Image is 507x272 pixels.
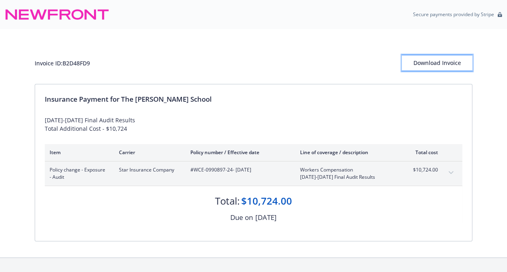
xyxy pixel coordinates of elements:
[255,212,277,223] div: [DATE]
[300,149,395,156] div: Line of coverage / description
[215,194,240,208] div: Total:
[190,149,287,156] div: Policy number / Effective date
[444,166,457,179] button: expand content
[119,149,177,156] div: Carrier
[402,55,472,71] button: Download Invoice
[119,166,177,174] span: Star Insurance Company
[300,166,395,174] span: Workers Compensation
[408,166,438,174] span: $10,724.00
[300,174,395,181] span: [DATE]-[DATE] Final Audit Results
[190,166,287,174] span: #WCE-0990897-24 - [DATE]
[241,194,292,208] div: $10,724.00
[45,161,462,186] div: Policy change - Exposure - AuditStar Insurance Company#WCE-0990897-24- [DATE]Workers Compensation...
[50,149,106,156] div: Item
[45,94,462,105] div: Insurance Payment for The [PERSON_NAME] School
[50,166,106,181] span: Policy change - Exposure - Audit
[413,11,494,18] p: Secure payments provided by Stripe
[45,116,462,133] div: [DATE]-[DATE] Final Audit Results Total Additional Cost - $10,724
[230,212,253,223] div: Due on
[35,59,90,67] div: Invoice ID: B2D48FD9
[300,166,395,181] span: Workers Compensation[DATE]-[DATE] Final Audit Results
[408,149,438,156] div: Total cost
